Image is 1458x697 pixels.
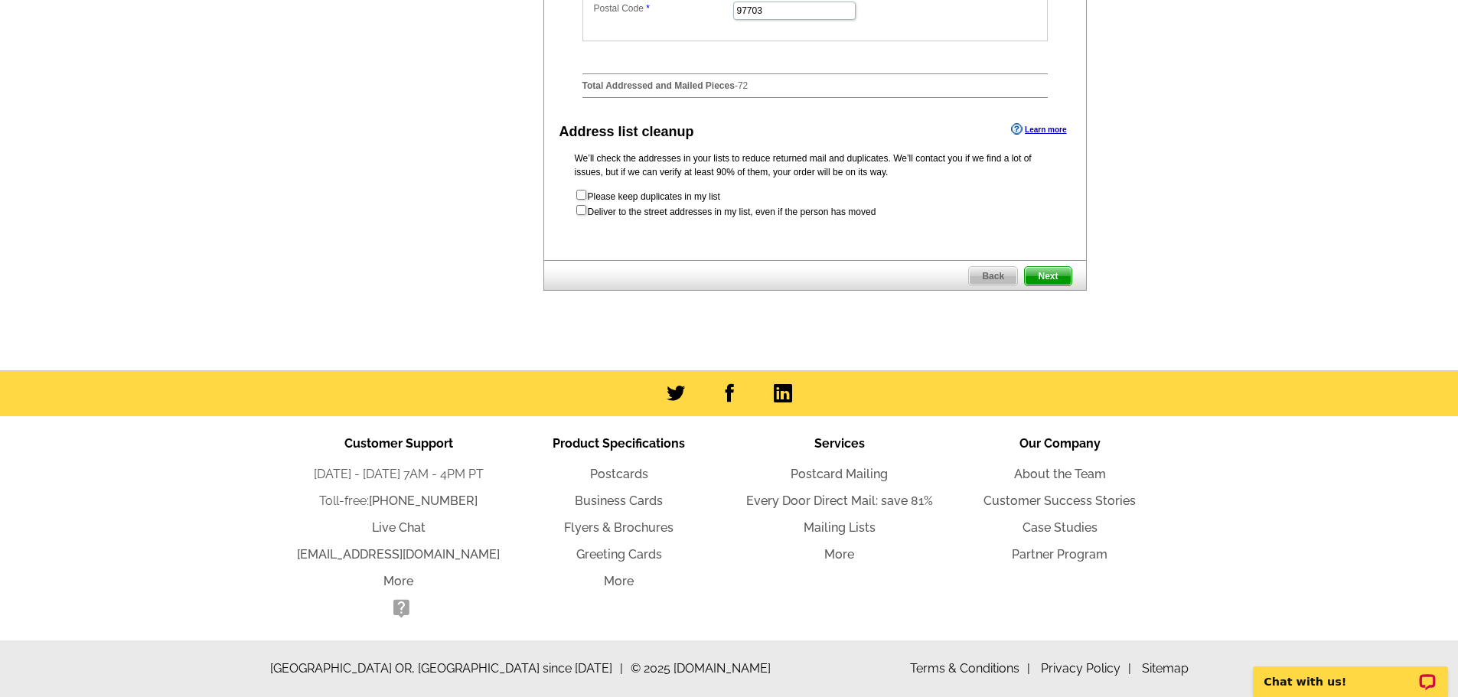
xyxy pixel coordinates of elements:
a: [EMAIL_ADDRESS][DOMAIN_NAME] [297,547,500,562]
a: More [824,547,854,562]
span: Our Company [1019,436,1101,451]
a: [PHONE_NUMBER] [369,493,478,508]
li: Toll-free: [289,492,509,510]
label: Postal Code [594,2,732,15]
iframe: LiveChat chat widget [1243,649,1458,697]
strong: Total Addressed and Mailed Pieces [582,80,735,91]
a: Partner Program [1012,547,1107,562]
span: Services [814,436,865,451]
a: Flyers & Brochures [564,520,674,535]
a: About the Team [1014,467,1106,481]
a: Privacy Policy [1041,661,1131,676]
a: Live Chat [372,520,426,535]
span: [GEOGRAPHIC_DATA] OR, [GEOGRAPHIC_DATA] since [DATE] [270,660,623,678]
a: Postcards [590,467,648,481]
li: [DATE] - [DATE] 7AM - 4PM PT [289,465,509,484]
a: More [604,574,634,588]
span: © 2025 [DOMAIN_NAME] [631,660,771,678]
a: Postcard Mailing [791,467,888,481]
a: Business Cards [575,493,663,508]
a: Mailing Lists [804,520,876,535]
p: We’ll check the addresses in your lists to reduce returned mail and duplicates. We’ll contact you... [575,151,1055,179]
span: Customer Support [344,436,453,451]
span: Back [969,267,1017,285]
a: Greeting Cards [576,547,662,562]
a: Learn more [1011,123,1066,135]
a: Every Door Direct Mail: save 81% [746,493,933,508]
a: Back [968,266,1018,286]
a: Sitemap [1142,661,1189,676]
div: Address list cleanup [559,122,694,142]
a: Terms & Conditions [910,661,1030,676]
a: Customer Success Stories [983,493,1136,508]
span: Next [1025,267,1071,285]
span: Product Specifications [553,436,685,451]
a: More [383,574,413,588]
span: 72 [738,80,748,91]
form: Please keep duplicates in my list Deliver to the street addresses in my list, even if the person ... [575,188,1055,219]
a: Case Studies [1023,520,1098,535]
